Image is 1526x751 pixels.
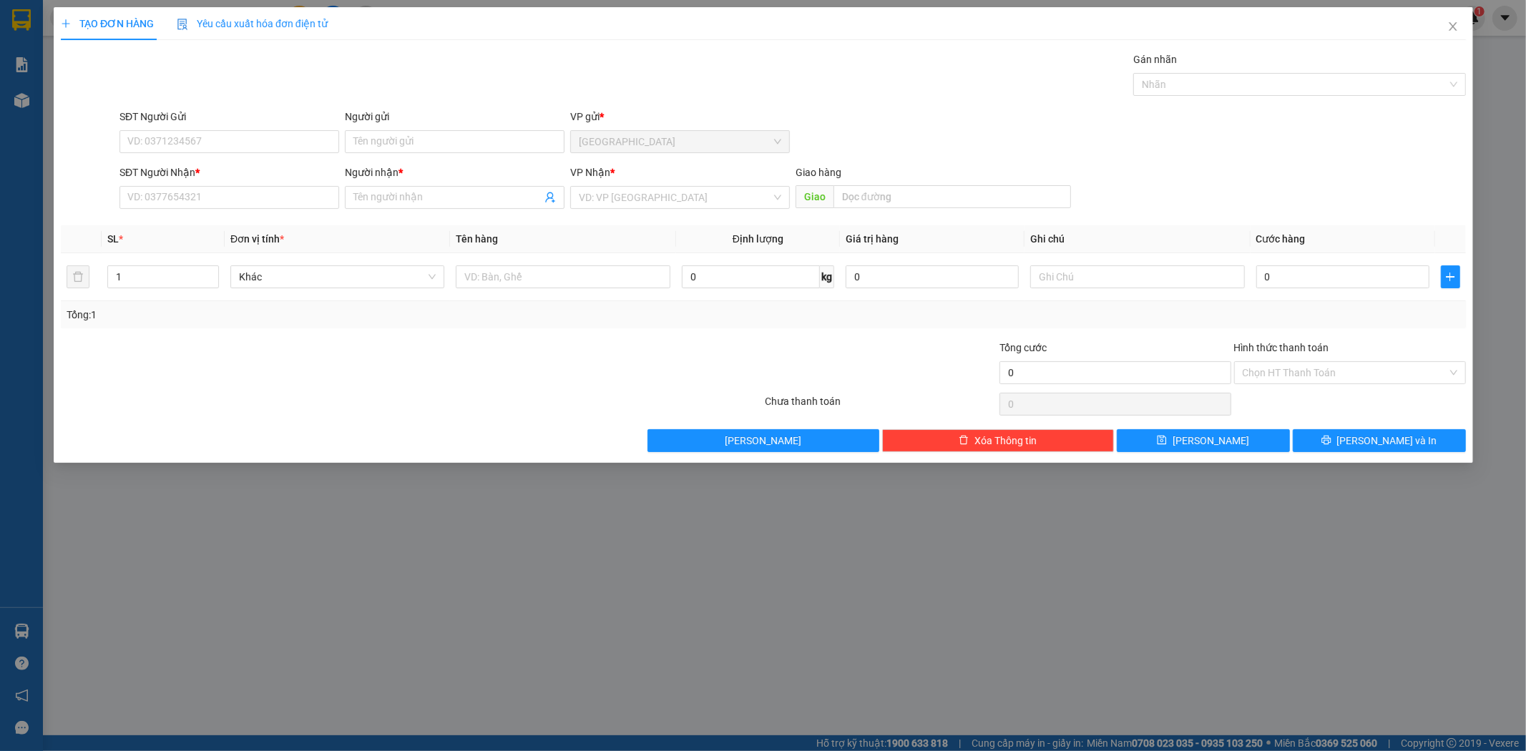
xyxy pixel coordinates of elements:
span: [PERSON_NAME] [1173,433,1249,448]
span: Giá trị hàng [846,233,899,245]
span: plus [61,19,71,29]
th: Ghi chú [1024,225,1250,253]
div: Người nhận [345,165,564,180]
span: delete [959,435,969,446]
input: VD: Bàn, Ghế [456,265,670,288]
div: Chưa thanh toán [763,393,998,418]
span: Khác [239,266,436,288]
button: deleteXóa Thông tin [882,429,1114,452]
span: [PERSON_NAME] [725,433,801,448]
span: Xóa Thông tin [974,433,1037,448]
img: icon [177,19,188,30]
span: Giao [795,185,833,208]
span: user-add [544,192,556,203]
div: SĐT Người Nhận [119,165,339,180]
div: VP gửi [570,109,790,124]
button: Close [1432,7,1472,47]
span: save [1157,435,1167,446]
button: delete [67,265,89,288]
span: Tổng cước [999,342,1046,353]
span: Đơn vị tính [230,233,284,245]
span: Tên hàng [456,233,498,245]
span: plus [1441,271,1459,283]
span: Định lượng [733,233,783,245]
div: Người gửi [345,109,564,124]
button: plus [1440,265,1459,288]
span: close [1447,21,1458,32]
div: SĐT Người Gửi [119,109,339,124]
button: printer[PERSON_NAME] và In [1292,429,1465,452]
span: TẠO ĐƠN HÀNG [61,18,154,29]
input: 0 [846,265,1019,288]
button: [PERSON_NAME] [647,429,879,452]
input: Dọc đường [833,185,1071,208]
span: Đà Lạt [579,131,781,152]
label: Hình thức thanh toán [1233,342,1329,353]
span: VP Nhận [570,167,610,178]
span: SL [107,233,119,245]
button: save[PERSON_NAME] [1116,429,1289,452]
span: Cước hàng [1256,233,1305,245]
span: printer [1321,435,1331,446]
span: Giao hàng [795,167,841,178]
span: Yêu cầu xuất hóa đơn điện tử [177,18,328,29]
input: Ghi Chú [1030,265,1244,288]
span: kg [820,265,834,288]
span: [PERSON_NAME] và In [1336,433,1437,448]
label: Gán nhãn [1133,54,1177,65]
div: Tổng: 1 [67,307,589,323]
